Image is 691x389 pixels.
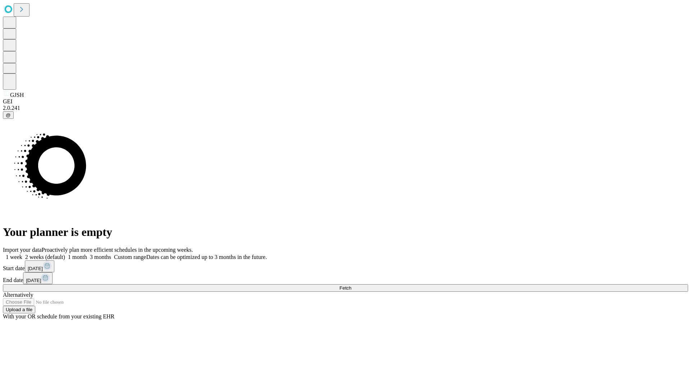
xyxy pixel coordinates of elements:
div: Start date [3,260,688,272]
span: 1 month [68,254,87,260]
button: Fetch [3,284,688,292]
h1: Your planner is empty [3,225,688,239]
button: Upload a file [3,306,35,313]
div: 2.0.241 [3,105,688,111]
div: End date [3,272,688,284]
span: Custom range [114,254,146,260]
span: With your OR schedule from your existing EHR [3,313,114,319]
span: Import your data [3,247,42,253]
button: [DATE] [23,272,53,284]
span: Proactively plan more efficient schedules in the upcoming weeks. [42,247,193,253]
span: Alternatively [3,292,33,298]
span: Fetch [339,285,351,291]
button: @ [3,111,14,119]
div: GEI [3,98,688,105]
button: [DATE] [25,260,54,272]
span: [DATE] [28,266,43,271]
span: [DATE] [26,278,41,283]
span: GJSH [10,92,24,98]
span: 3 months [90,254,111,260]
span: Dates can be optimized up to 3 months in the future. [146,254,267,260]
span: @ [6,112,11,118]
span: 1 week [6,254,22,260]
span: 2 weeks (default) [25,254,65,260]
